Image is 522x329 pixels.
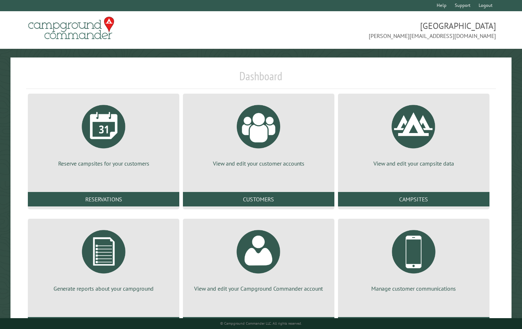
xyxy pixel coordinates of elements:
h1: Dashboard [26,69,496,89]
a: View and edit your campsite data [347,99,481,167]
a: Campsites [338,192,489,206]
a: Generate reports about your campground [37,225,171,292]
a: View and edit your customer accounts [192,99,326,167]
span: [GEOGRAPHIC_DATA] [PERSON_NAME][EMAIL_ADDRESS][DOMAIN_NAME] [261,20,496,40]
img: Campground Commander [26,14,116,42]
p: Manage customer communications [347,285,481,292]
p: View and edit your campsite data [347,159,481,167]
p: Generate reports about your campground [37,285,171,292]
small: © Campground Commander LLC. All rights reserved. [220,321,302,326]
a: Reservations [28,192,179,206]
a: Manage customer communications [347,225,481,292]
a: Reserve campsites for your customers [37,99,171,167]
p: View and edit your Campground Commander account [192,285,326,292]
p: Reserve campsites for your customers [37,159,171,167]
p: View and edit your customer accounts [192,159,326,167]
a: View and edit your Campground Commander account [192,225,326,292]
a: Customers [183,192,334,206]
